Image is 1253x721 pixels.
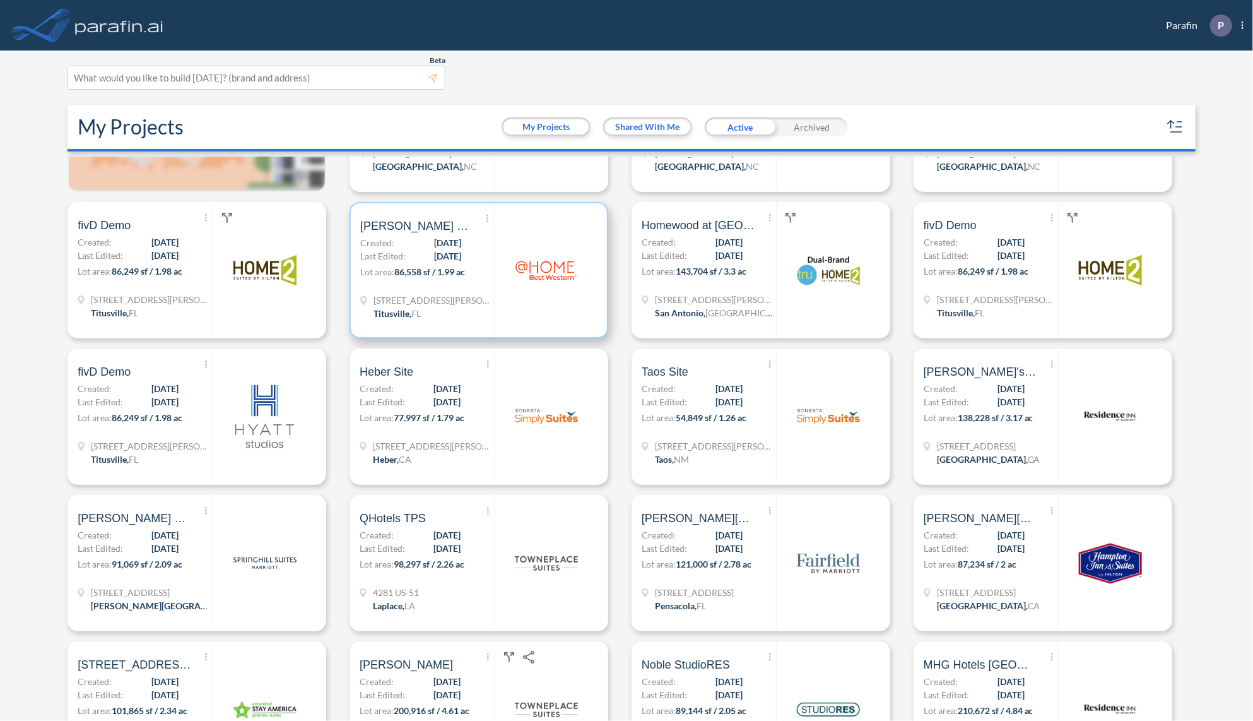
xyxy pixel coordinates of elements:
a: QHotels TPSCreated:[DATE]Last Edited:[DATE]Lot area:98,297 sf / 2.26 ac4281 US-51Laplace,LAlogo [344,495,626,631]
span: Lot area: [360,705,394,716]
div: Bakersfield, CA [937,599,1040,612]
a: Heber SiteCreated:[DATE]Last Edited:[DATE]Lot area:77,997 sf / 1.79 ac[STREET_ADDRESS][PERSON_NAM... [344,349,626,485]
span: Titusville , [937,307,975,318]
span: QHotels TPS [360,511,426,526]
span: FL [411,308,421,319]
span: Last Edited: [924,395,969,408]
div: Fayetteville, GA [937,453,1040,466]
span: [GEOGRAPHIC_DATA] , [655,161,746,172]
span: Last Edited: [78,249,123,262]
span: [DATE] [433,688,461,701]
div: Titusville, FL [91,453,138,466]
span: 4760 Helen Hauser Blvd [91,293,211,306]
div: Parafin [1147,15,1244,37]
span: Raines Hotel [642,511,755,526]
span: Last Edited: [924,542,969,555]
span: Lot area: [78,559,112,569]
img: logo [233,385,297,448]
span: NC [746,161,759,172]
span: [DATE] [151,382,179,395]
div: Heber, CA [373,453,411,466]
span: NM [674,454,689,465]
span: Heber , [373,454,399,465]
span: Lot area: [360,412,394,423]
span: Titusville , [91,454,129,465]
span: Created: [924,675,958,688]
span: [DATE] [997,235,1025,249]
span: [GEOGRAPHIC_DATA] [705,307,796,318]
span: Created: [642,528,676,542]
span: MHG Hotels Residence Inn [924,657,1037,672]
img: logo [233,532,297,595]
span: [DATE] [997,675,1025,688]
a: Homewood at [GEOGRAPHIC_DATA]Created:[DATE]Last Edited:[DATE]Lot area:143,704 sf / 3.3 ac[STREET_... [626,202,909,338]
span: [DATE] [433,395,461,408]
p: P [1218,20,1224,31]
span: [DATE] [151,528,179,542]
span: LA [404,600,415,611]
span: Last Edited: [360,542,405,555]
span: [DATE] [715,235,743,249]
span: Last Edited: [642,249,687,262]
span: [DATE] [434,236,461,249]
span: Created: [78,528,112,542]
span: 2295 S State St [91,586,211,599]
img: logo [515,385,578,448]
span: 210,672 sf / 4.84 ac [958,705,1033,716]
div: Ann Arbor, MI [91,599,211,612]
span: [DATE] [997,395,1025,408]
div: Titusville, FL [374,307,421,320]
span: Created: [360,675,394,688]
span: [GEOGRAPHIC_DATA] , [937,600,1028,611]
span: [GEOGRAPHIC_DATA] , [937,161,1028,172]
span: [PERSON_NAME][GEOGRAPHIC_DATA] , [91,600,252,611]
span: [DATE] [715,395,743,408]
img: logo [73,13,166,38]
button: My Projects [503,119,589,134]
span: 53rd Ave E, Bradenton, FL [78,657,191,672]
span: Created: [360,382,394,395]
span: [DATE] [997,542,1025,555]
div: Greensboro, NC [655,160,759,173]
span: 1111 Yourman Rd [373,439,493,453]
button: Shared With Me [605,119,690,134]
span: Lot area: [642,559,676,569]
span: 86,249 sf / 1.98 ac [112,412,182,423]
span: 87,234 sf / 2 ac [958,559,1016,569]
span: GA [1028,454,1040,465]
span: 3443 Buena Vista Rd [937,586,1040,599]
span: 138,228 sf / 3.17 ac [958,412,1033,423]
span: [DATE] [715,542,743,555]
span: Created: [360,236,394,249]
span: [DATE] [151,688,179,701]
span: Beta [430,56,445,66]
span: Last Edited: [360,249,406,263]
img: logo [1079,532,1142,595]
a: [PERSON_NAME]'s hotelCreated:[DATE]Last Edited:[DATE]Lot area:138,228 sf / 3.17 ac[STREET_ADDRESS... [909,349,1191,485]
span: Lot area: [360,559,394,569]
span: NC [464,161,477,172]
span: [DATE] [715,382,743,395]
div: Laplace, LA [373,599,415,612]
span: [DATE] [151,235,179,249]
img: logo [797,239,860,302]
span: [DATE] [715,528,743,542]
span: [DATE] [151,395,179,408]
a: [PERSON_NAME][GEOGRAPHIC_DATA]Created:[DATE]Last Edited:[DATE]Lot area:121,000 sf / 2.78 ac[STREE... [626,495,909,631]
div: Pensacola, FL [655,599,706,612]
span: Titusville , [374,308,411,319]
span: 16115 Vance Jackson Rd [655,293,775,306]
img: logo [515,532,578,595]
a: [PERSON_NAME] Blvd, [GEOGRAPHIC_DATA]Created:[DATE]Last Edited:[DATE]Lot area:86,558 sf / 1.99 ac... [344,202,626,338]
span: FL [697,600,706,611]
span: Last Edited: [360,688,405,701]
span: 130 Shepperton Wy [937,439,1040,453]
span: Created: [642,382,676,395]
span: [GEOGRAPHIC_DATA] , [373,161,464,172]
span: fivD Demo [78,364,131,379]
span: Noble StudioRES [642,657,730,672]
span: 101,865 sf / 2.34 ac [112,705,187,716]
span: 98,297 sf / 2.26 ac [394,559,464,569]
button: sort [1165,117,1185,137]
span: Lot area: [924,559,958,569]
